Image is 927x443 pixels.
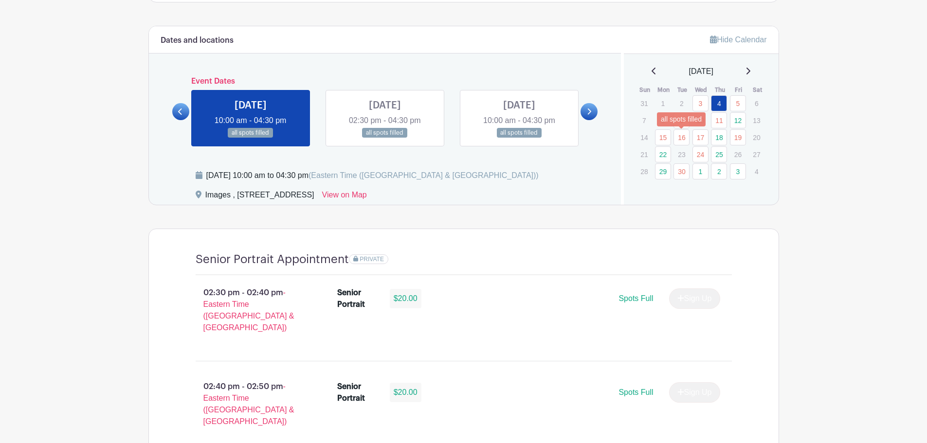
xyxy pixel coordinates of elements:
[710,35,766,44] a: Hide Calendar
[748,113,764,128] p: 13
[748,96,764,111] p: 6
[337,287,378,310] div: Senior Portrait
[692,95,709,111] a: 3
[337,381,378,404] div: Senior Portrait
[711,129,727,145] a: 18
[692,146,709,162] a: 24
[730,112,746,128] a: 12
[203,288,294,332] span: - Eastern Time ([GEOGRAPHIC_DATA] & [GEOGRAPHIC_DATA])
[655,113,671,128] p: 8
[692,163,709,179] a: 1
[161,36,234,45] h6: Dates and locations
[692,129,709,145] a: 17
[748,147,764,162] p: 27
[309,171,539,179] span: (Eastern Time ([GEOGRAPHIC_DATA] & [GEOGRAPHIC_DATA]))
[692,85,711,95] th: Wed
[390,289,421,308] div: $20.00
[673,129,690,145] a: 16
[180,283,322,337] p: 02:30 pm - 02:40 pm
[730,95,746,111] a: 5
[636,164,652,179] p: 28
[636,113,652,128] p: 7
[636,130,652,145] p: 14
[710,85,729,95] th: Thu
[636,85,654,95] th: Sun
[636,147,652,162] p: 21
[205,189,314,205] div: Images , [STREET_ADDRESS]
[180,377,322,431] p: 02:40 pm - 02:50 pm
[196,252,349,266] h4: Senior Portrait Appointment
[673,96,690,111] p: 2
[748,164,764,179] p: 4
[655,163,671,179] a: 29
[730,129,746,145] a: 19
[203,382,294,425] span: - Eastern Time ([GEOGRAPHIC_DATA] & [GEOGRAPHIC_DATA])
[636,96,652,111] p: 31
[618,294,653,302] span: Spots Full
[729,85,748,95] th: Fri
[748,130,764,145] p: 20
[655,129,671,145] a: 15
[711,95,727,111] a: 4
[673,85,692,95] th: Tue
[618,388,653,396] span: Spots Full
[360,256,384,263] span: PRIVATE
[711,163,727,179] a: 2
[748,85,767,95] th: Sat
[655,146,671,162] a: 22
[730,147,746,162] p: 26
[206,170,539,181] div: [DATE] 10:00 am to 04:30 pm
[390,383,421,402] div: $20.00
[711,112,727,128] a: 11
[189,77,581,86] h6: Event Dates
[655,96,671,111] p: 1
[711,146,727,162] a: 25
[730,163,746,179] a: 3
[657,112,706,126] div: all spots filled
[322,189,367,205] a: View on Map
[673,147,690,162] p: 23
[654,85,673,95] th: Mon
[673,163,690,179] a: 30
[689,66,713,77] span: [DATE]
